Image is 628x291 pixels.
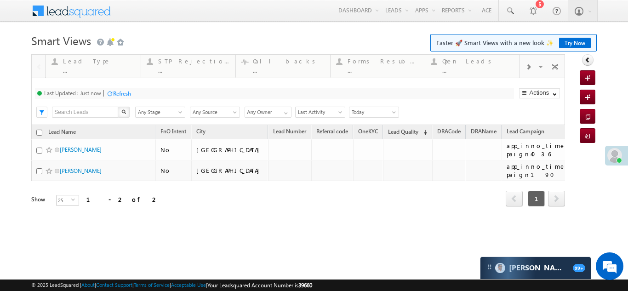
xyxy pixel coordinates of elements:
div: Forms Resubmitted [348,57,419,65]
div: [GEOGRAPHIC_DATA] [196,146,264,154]
div: STP Rejection Reason [158,57,230,65]
a: Lead Campaign [502,126,549,138]
span: 39660 [298,282,312,289]
div: Refresh [113,90,131,97]
div: No [160,146,187,154]
input: Type to Search [245,107,291,118]
div: ... [253,67,325,74]
div: Last Updated : Just now [44,90,101,97]
span: Lead Quality [388,128,418,135]
img: carter-drag [486,263,493,271]
div: Show [31,195,49,204]
a: Today [349,107,399,118]
a: Terms of Service [134,282,170,288]
a: Any Stage [135,107,185,118]
span: DRAName [471,128,497,135]
span: next [548,191,565,206]
div: Lead Type [63,57,135,65]
a: Last Activity [295,107,345,118]
span: City [196,128,206,135]
input: Search Leads [52,107,119,118]
span: DRACode [437,128,461,135]
span: 25 [57,195,71,205]
a: Forms Resubmitted... [330,55,425,78]
div: ... [158,67,230,74]
a: City [192,126,210,138]
span: Lead Number [273,128,306,135]
span: © 2025 LeadSquared | | | | | [31,281,312,290]
a: next [548,192,565,206]
div: No [160,166,187,175]
a: Try Now [559,38,591,48]
a: FnO Intent [156,126,191,138]
a: Call backs... [235,55,331,78]
div: Lead Stage Filter [135,106,185,118]
a: Lead Quality (sorted descending) [383,126,432,138]
img: Carter [495,263,505,273]
span: Today [349,108,396,116]
a: Contact Support [96,282,132,288]
span: FnO Intent [160,128,186,135]
div: Call backs [253,57,325,65]
span: Faster 🚀 Smart Views with a new look ✨ [436,38,591,47]
a: Lead Name [44,127,80,139]
div: 1 - 2 of 2 [86,194,159,205]
span: Any Source [190,108,237,116]
div: ... [348,67,419,74]
span: select [71,198,79,202]
span: Smart Views [31,33,91,48]
div: carter-dragCarter[PERSON_NAME]99+ [480,257,591,280]
a: DRACode [433,126,465,138]
span: Lead Campaign [507,128,544,135]
a: [PERSON_NAME] [60,146,102,153]
img: Search [121,109,126,114]
a: Any Source [190,107,240,118]
button: Actions [519,88,560,98]
span: 99+ [573,264,585,272]
div: ... [63,67,135,74]
a: Lead Number [268,126,311,138]
span: Last Activity [296,108,342,116]
input: Check all records [36,130,42,136]
div: ... [442,67,514,74]
div: [GEOGRAPHIC_DATA] [196,166,264,175]
a: Open Leads... [425,55,520,78]
a: Acceptable Use [171,282,206,288]
a: About [81,282,95,288]
a: Referral code [312,126,353,138]
a: STP Rejection Reason... [141,55,236,78]
a: prev [506,192,523,206]
span: Any Stage [136,108,182,116]
div: Open Leads [442,57,514,65]
a: Show All Items [279,107,291,116]
span: 1 [528,191,545,206]
span: Your Leadsquared Account Number is [207,282,312,289]
span: prev [506,191,523,206]
a: Lead Type... [46,55,141,78]
div: Lead Source Filter [190,106,240,118]
span: Referral code [316,128,348,135]
span: (sorted descending) [420,129,427,136]
div: Owner Filter [245,106,291,118]
a: [PERSON_NAME] [60,167,102,174]
a: DRAName [466,126,501,138]
span: OneKYC [358,128,378,135]
a: OneKYC [354,126,383,138]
